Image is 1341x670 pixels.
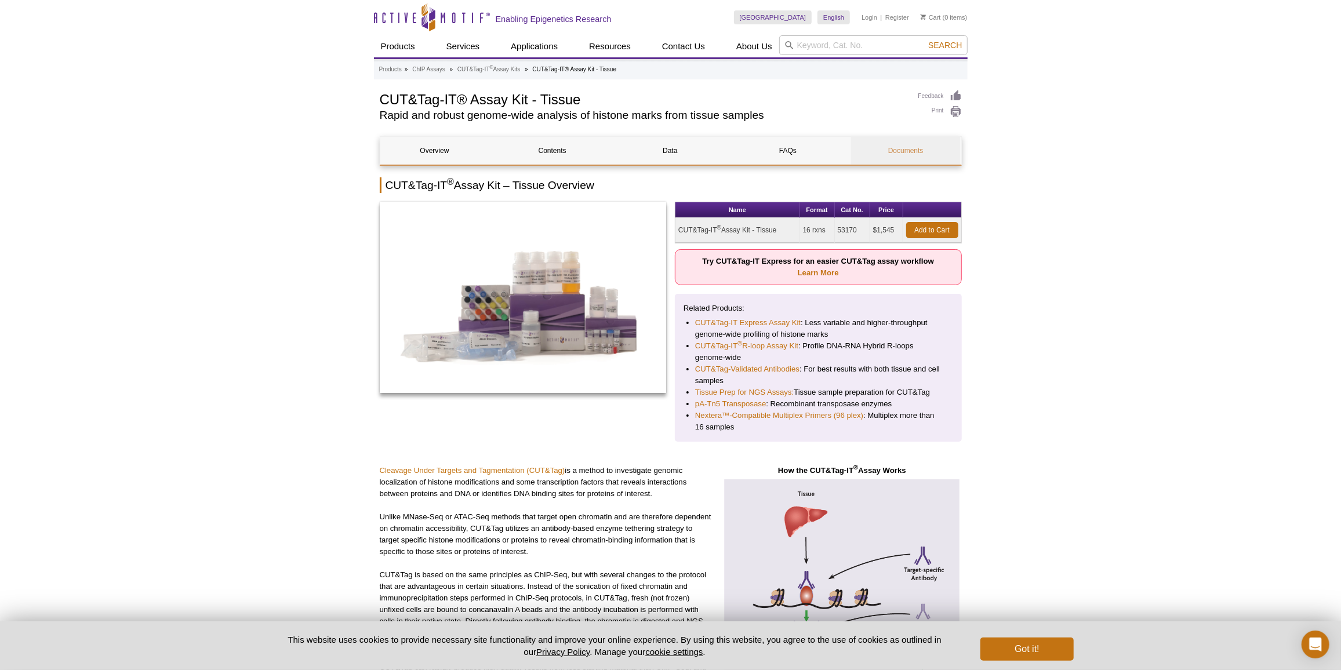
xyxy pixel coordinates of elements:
[851,137,960,165] a: Documents
[695,410,942,433] li: : Multiplex more than 16 samples
[380,110,907,121] h2: Rapid and robust genome-wide analysis of histone marks from tissue samples
[729,35,779,57] a: About Us
[504,35,565,57] a: Applications
[734,10,812,24] a: [GEOGRAPHIC_DATA]
[980,638,1073,661] button: Got it!
[525,66,528,72] li: »
[925,40,965,50] button: Search
[380,177,962,193] h2: CUT&Tag-IT Assay Kit – Tissue Overview
[800,218,835,243] td: 16 rxns
[582,35,638,57] a: Resources
[684,303,953,314] p: Related Products:
[695,340,942,363] li: : Profile DNA-RNA Hybrid R-loops genome-wide
[498,137,607,165] a: Contents
[655,35,712,57] a: Contact Us
[835,202,870,218] th: Cat No.
[817,10,850,24] a: English
[675,202,800,218] th: Name
[490,64,493,70] sup: ®
[800,202,835,218] th: Format
[779,35,968,55] input: Keyword, Cat. No.
[695,340,798,352] a: CUT&Tag-IT®R-loop Assay Kit
[737,340,742,347] sup: ®
[380,511,714,558] p: Unlike MNase-Seq or ATAC-Seq methods that target open chromatin and are therefore dependent on ch...
[695,398,942,410] li: : Recombinant transposase enzymes
[412,64,445,75] a: ChIP Assays
[380,90,907,107] h1: CUT&Tag-IT® Assay Kit - Tissue
[906,222,958,238] a: Add to Cart
[695,317,801,329] a: CUT&Tag-IT Express Assay Kit
[870,218,903,243] td: $1,545
[447,177,454,187] sup: ®
[885,13,909,21] a: Register
[881,10,882,24] li: |
[457,64,520,75] a: CUT&Tag-IT®Assay Kits
[374,35,422,57] a: Products
[450,66,453,72] li: »
[695,363,799,375] a: CUT&Tag-Validated Antibodies
[695,387,794,398] a: Tissue Prep for NGS Assays:
[675,218,800,243] td: CUT&Tag-IT Assay Kit - Tissue
[870,202,903,218] th: Price
[496,14,612,24] h2: Enabling Epigenetics Research
[380,137,489,165] a: Overview
[379,64,402,75] a: Products
[380,569,714,650] p: CUT&Tag is based on the same principles as ChIP-Seq, but with several changes to the protocol tha...
[439,35,487,57] a: Services
[380,202,667,393] img: CUT&Tag-IT Assay Kit - Tissue
[921,10,968,24] li: (0 items)
[778,466,906,475] strong: How the CUT&Tag-IT Assay Works
[717,224,721,231] sup: ®
[695,363,942,387] li: : For best results with both tissue and cell samples
[695,410,863,421] a: Nextera™-Compatible Multiplex Primers (96 plex)
[268,633,962,658] p: This website uses cookies to provide necessary site functionality and improve your online experie...
[380,466,565,475] a: Cleavage Under Targets and Tagmentation (CUT&Tag)
[695,398,766,410] a: pA-Tn5 Transposase
[862,13,877,21] a: Login
[536,647,590,657] a: Privacy Policy
[702,257,934,277] strong: Try CUT&Tag-IT Express for an easier CUT&Tag assay workflow
[921,14,926,20] img: Your Cart
[853,464,858,471] sup: ®
[405,66,408,72] li: »
[921,13,941,21] a: Cart
[645,647,703,657] button: cookie settings
[835,218,870,243] td: 53170
[532,66,616,72] li: CUT&Tag-IT® Assay Kit - Tissue
[695,387,942,398] li: Tissue sample preparation for CUT&Tag
[918,90,962,103] a: Feedback
[695,317,942,340] li: : Less variable and higher-throughput genome-wide profiling of histone marks
[928,41,962,50] span: Search
[380,465,714,500] p: is a method to investigate genomic localization of histone modifications and some transcription f...
[733,137,842,165] a: FAQs
[918,105,962,118] a: Print
[1302,631,1329,658] div: Open Intercom Messenger
[798,268,839,277] a: Learn More
[616,137,725,165] a: Data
